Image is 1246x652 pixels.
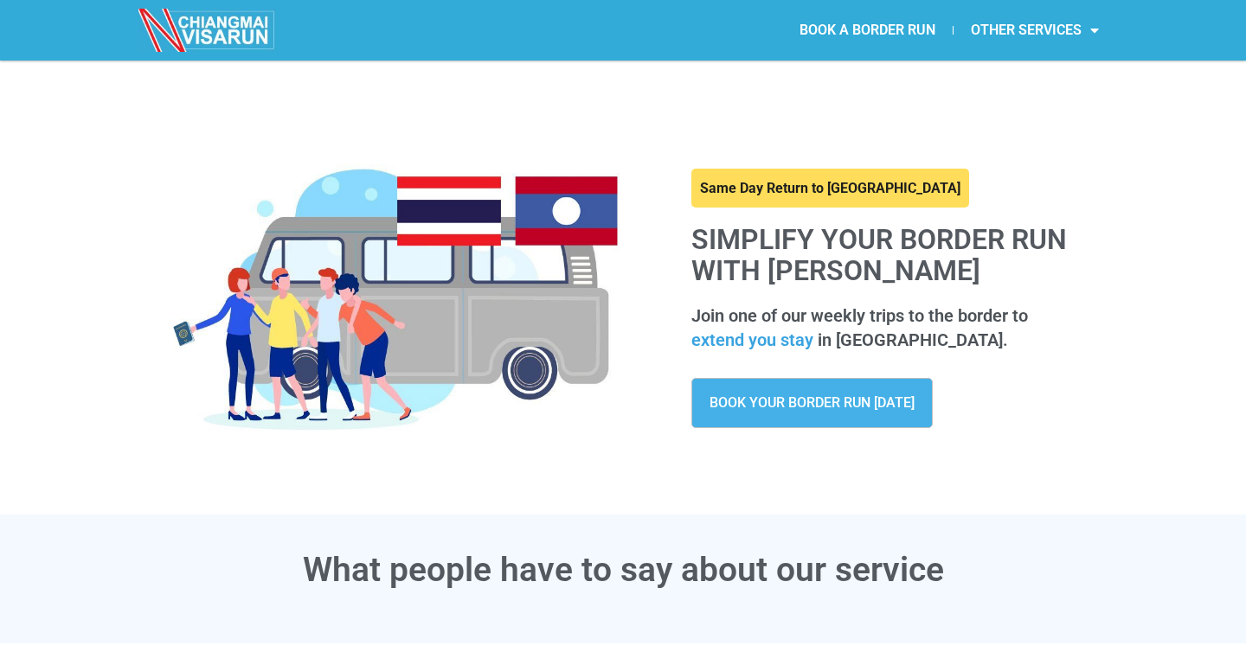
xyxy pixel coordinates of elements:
[691,305,1028,326] span: Join one of our weekly trips to the border to
[818,329,1008,350] span: in [GEOGRAPHIC_DATA].
[623,10,1116,50] nav: Menu
[691,225,1090,285] h1: Simplify your border run with [PERSON_NAME]
[691,328,813,352] span: extend you stay
[691,378,933,428] a: BOOK YOUR BORDER RUN [DATE]
[954,10,1116,50] a: OTHER SERVICES
[710,396,915,410] span: BOOK YOUR BORDER RUN [DATE]
[138,553,1108,587] h3: What people have to say about our service
[782,10,953,50] a: BOOK A BORDER RUN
